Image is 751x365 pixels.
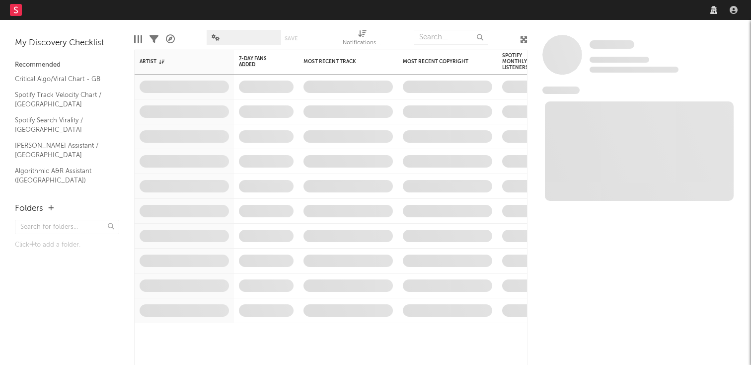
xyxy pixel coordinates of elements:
div: Spotify Monthly Listeners [502,53,537,71]
a: Critical Algo/Viral Chart - GB [15,74,109,85]
span: News Feed [542,87,580,94]
input: Search for folders... [15,220,119,234]
div: A&R Pipeline [166,25,175,54]
a: [PERSON_NAME] Assistant / [GEOGRAPHIC_DATA] [15,140,109,161]
button: Save [285,36,298,41]
div: My Discovery Checklist [15,37,119,49]
div: Click to add a folder. [15,239,119,251]
input: Search... [414,30,488,45]
a: Algorithmic A&R Assistant ([GEOGRAPHIC_DATA]) [15,166,109,186]
div: Filters [150,25,158,54]
span: 0 fans last week [590,67,678,73]
div: Recommended [15,59,119,71]
div: Edit Columns [134,25,142,54]
div: Notifications (Artist) [343,37,382,49]
span: Tracking Since: [DATE] [590,57,649,63]
div: Folders [15,203,43,215]
a: Some Artist [590,40,634,50]
span: 7-Day Fans Added [239,56,279,68]
div: Most Recent Copyright [403,59,477,65]
span: Some Artist [590,40,634,49]
div: Most Recent Track [303,59,378,65]
div: Notifications (Artist) [343,25,382,54]
a: Spotify Search Virality / [GEOGRAPHIC_DATA] [15,115,109,135]
a: Spotify Track Velocity Chart / [GEOGRAPHIC_DATA] [15,90,109,110]
div: Artist [140,59,214,65]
